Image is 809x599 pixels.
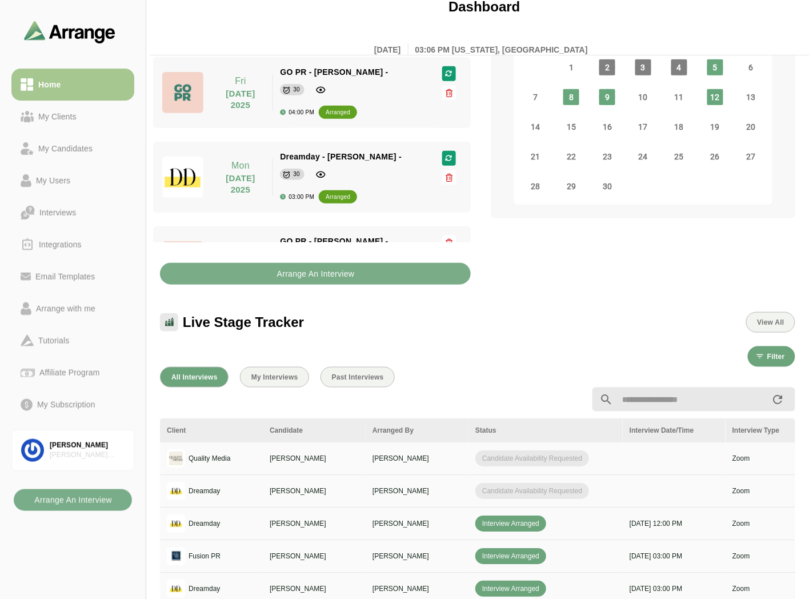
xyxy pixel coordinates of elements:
div: My Users [31,174,75,187]
a: Affiliate Program [11,357,134,389]
button: View All [746,312,795,333]
div: Tutorials [34,334,74,348]
span: View All [757,318,784,326]
a: Interviews [11,197,134,229]
span: Friday, September 5, 2025 [707,59,723,75]
span: Monday, September 29, 2025 [563,178,579,194]
div: Candidate [270,425,359,436]
p: [DATE] 2025 [215,88,266,111]
div: Arranged By [373,425,462,436]
span: GO PR - [PERSON_NAME] - [280,237,388,246]
img: arrangeai-name-small-logo.4d2b8aee.svg [24,21,115,43]
button: Filter [748,346,795,367]
p: Fri [215,74,266,88]
p: 03:06 PM [US_STATE], [GEOGRAPHIC_DATA] [408,43,588,57]
button: Past Interviews [321,367,395,388]
div: Affiliate Program [35,366,104,380]
p: [DATE] 03:00 PM [630,584,719,594]
a: Integrations [11,229,134,261]
span: Filter [767,353,785,361]
a: My Subscription [11,389,134,421]
a: Tutorials [11,325,134,357]
img: GO-PR-LOGO.jpg [162,72,203,113]
img: logo [167,547,185,565]
span: GO PR - [PERSON_NAME] - [280,67,388,77]
span: Monday, September 1, 2025 [563,59,579,75]
p: [DATE] 2025 [215,173,266,195]
div: 03:00 PM [280,194,314,200]
p: [PERSON_NAME] [270,486,359,496]
div: 30 [293,84,300,95]
span: Thursday, September 4, 2025 [671,59,687,75]
span: Sunday, September 7, 2025 [527,89,543,105]
span: Monday, September 22, 2025 [563,149,579,165]
i: appended action [771,393,785,406]
button: All Interviews [160,367,229,388]
img: dreamdayla_logo.jpg [162,157,203,198]
div: [PERSON_NAME] Associates [50,450,125,460]
p: [PERSON_NAME] [373,518,462,529]
span: Past Interviews [331,373,384,381]
span: Tuesday, September 30, 2025 [599,178,615,194]
p: [PERSON_NAME] [270,551,359,561]
p: Dreamday [189,584,220,594]
p: Fusion PR [189,551,221,561]
div: arranged [326,191,350,203]
div: [PERSON_NAME] [50,441,125,450]
p: [PERSON_NAME] [373,551,462,561]
span: Tuesday, September 9, 2025 [599,89,615,105]
span: Sunday, September 21, 2025 [527,149,543,165]
p: [PERSON_NAME] [373,584,462,594]
span: Candidate Availability Requested [475,483,589,499]
span: Friday, September 26, 2025 [707,149,723,165]
div: Email Templates [31,270,99,283]
span: Sunday, September 14, 2025 [527,119,543,135]
p: [PERSON_NAME] [270,453,359,464]
span: Monday, September 15, 2025 [563,119,579,135]
div: My Candidates [34,142,97,155]
a: [PERSON_NAME][PERSON_NAME] Associates [11,430,134,471]
span: Tuesday, September 23, 2025 [599,149,615,165]
span: Live Stage Tracker [183,314,304,331]
a: My Candidates [11,133,134,165]
p: Dreamday [189,486,220,496]
span: Tuesday, September 16, 2025 [599,119,615,135]
div: 30 [293,169,300,180]
span: Tuesday, September 2, 2025 [599,59,615,75]
p: [DATE] 12:00 PM [630,518,719,529]
div: arranged [326,107,350,118]
p: Quality Media [189,453,230,464]
div: Home [34,78,65,91]
p: [PERSON_NAME] [373,453,462,464]
button: Arrange An Interview [14,489,132,511]
img: logo [167,514,185,533]
span: Interview Arranged [475,516,546,532]
span: Wednesday, September 24, 2025 [635,149,651,165]
a: Arrange with me [11,293,134,325]
div: Arrange with me [31,302,100,316]
button: My Interviews [240,367,309,388]
span: Wednesday, September 10, 2025 [635,89,651,105]
a: Email Templates [11,261,134,293]
span: Thursday, September 11, 2025 [671,89,687,105]
a: My Users [11,165,134,197]
a: Home [11,69,134,101]
div: Integrations [34,238,86,251]
span: Friday, September 12, 2025 [707,89,723,105]
span: My Interviews [251,373,298,381]
span: Sunday, September 28, 2025 [527,178,543,194]
span: Thursday, September 18, 2025 [671,119,687,135]
div: Interview Date/Time [630,425,719,436]
span: Wednesday, September 17, 2025 [635,119,651,135]
p: Mon [215,159,266,173]
p: [DATE] [374,43,408,57]
span: Candidate Availability Requested [475,450,589,466]
p: [PERSON_NAME] [270,518,359,529]
span: Saturday, September 20, 2025 [743,119,759,135]
img: logo [167,482,185,500]
b: Arrange An Interview [277,263,355,285]
div: My Clients [34,110,81,123]
a: My Clients [11,101,134,133]
b: Arrange An Interview [34,489,112,511]
span: Interview Arranged [475,581,546,597]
